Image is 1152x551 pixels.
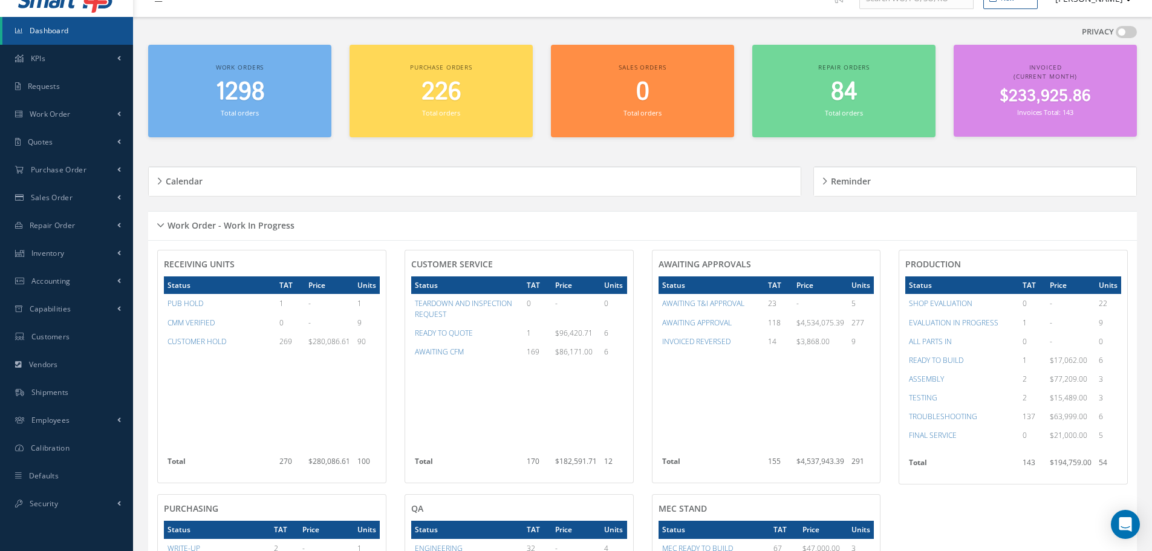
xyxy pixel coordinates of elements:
span: $4,534,075.39 [796,318,844,328]
a: Invoiced (Current Month) $233,925.86 Invoices Total: 143 [954,45,1137,137]
span: - [555,298,558,308]
span: - [308,318,311,328]
th: TAT [523,521,552,538]
th: Total [164,452,276,477]
span: - [796,298,799,308]
td: 100 [354,452,380,477]
span: Shipments [31,387,69,397]
th: TAT [1019,276,1046,294]
span: 226 [421,75,461,109]
h4: MEC STAND [659,504,874,514]
a: CMM VERIFIED [168,318,215,328]
td: 118 [764,313,793,332]
span: $4,537,943.39 [796,456,844,466]
th: Price [552,276,600,294]
td: 54 [1095,454,1121,478]
h4: QA [411,504,627,514]
th: Total [659,452,765,477]
td: 90 [354,332,380,351]
h4: PRODUCTION [905,259,1121,270]
th: Price [299,521,354,538]
a: AWAITING APPROVAL [662,318,732,328]
td: 5 [1095,426,1121,445]
a: READY TO BUILD [909,355,963,365]
span: - [308,298,311,308]
span: Accounting [31,276,71,286]
td: 22 [1095,294,1121,313]
th: TAT [770,521,799,538]
a: Work orders 1298 Total orders [148,45,331,137]
td: 9 [354,313,380,332]
span: Purchase orders [410,63,472,71]
td: 0 [1019,294,1046,313]
span: Sales Order [31,192,73,203]
h5: Reminder [827,172,871,187]
span: $63,999.00 [1050,411,1087,422]
td: 0 [1019,426,1046,445]
td: 155 [764,452,793,477]
span: 1298 [215,75,265,109]
a: Repair orders 84 Total orders [752,45,936,137]
th: Status [164,521,270,538]
th: Status [411,521,524,538]
td: 6 [1095,407,1121,426]
div: Open Intercom Messenger [1111,510,1140,539]
td: 1 [276,294,305,313]
th: Status [659,276,765,294]
td: 0 [523,294,552,323]
span: $182,591.71 [555,456,597,466]
span: Purchase Order [31,165,86,175]
a: AWAITING T&I APPROVAL [662,298,744,308]
td: 170 [523,452,552,477]
td: 5 [848,294,874,313]
span: Security [30,498,58,509]
span: Customers [31,331,70,342]
span: Vendors [29,359,58,370]
td: 1 [1019,351,1046,370]
span: (Current Month) [1014,72,1077,80]
th: Price [1046,276,1095,294]
td: 6 [1095,351,1121,370]
span: $3,868.00 [796,336,830,347]
th: Status [411,276,523,294]
h4: AWAITING APPROVALS [659,259,874,270]
small: Total orders [623,108,661,117]
h5: Work Order - Work In Progress [164,217,295,231]
th: Units [848,276,874,294]
h4: PURCHASING [164,504,380,514]
td: 1 [523,324,552,342]
a: TESTING [909,393,937,403]
span: $21,000.00 [1050,430,1087,440]
td: 23 [764,294,793,313]
td: 2 [1019,370,1046,388]
span: $280,086.61 [308,456,350,466]
h4: CUSTOMER SERVICE [411,259,627,270]
th: Units [354,276,380,294]
td: 277 [848,313,874,332]
td: 14 [764,332,793,351]
th: Price [305,276,354,294]
h4: RECEIVING UNITS [164,259,380,270]
span: 84 [831,75,857,109]
a: EVALUATION IN PROGRESS [909,318,998,328]
td: 6 [600,324,626,342]
th: Units [354,521,380,538]
small: Total orders [422,108,460,117]
span: KPIs [31,53,45,64]
span: - [1050,298,1052,308]
span: Quotes [28,137,53,147]
span: Work Order [30,109,71,119]
a: TEARDOWN AND INSPECTION REQUEST [415,298,512,319]
span: $96,420.71 [555,328,593,338]
span: $233,925.86 [1000,85,1091,108]
a: INVOICED REVERSED [662,336,731,347]
span: $77,209.00 [1050,374,1087,384]
span: $194,759.00 [1050,457,1092,468]
span: $17,062.00 [1050,355,1087,365]
h5: Calendar [162,172,203,187]
th: Total [411,452,523,477]
td: 143 [1019,454,1046,478]
th: TAT [276,276,305,294]
th: Price [799,521,848,538]
th: Units [1095,276,1121,294]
